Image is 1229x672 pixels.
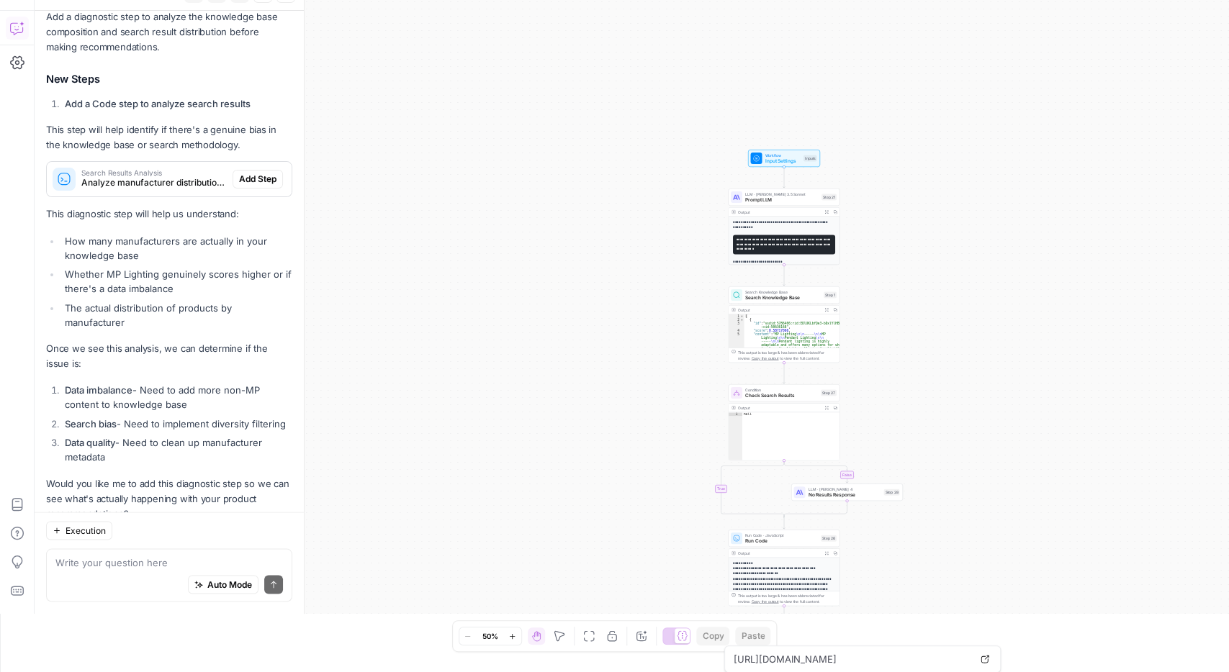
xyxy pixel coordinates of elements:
[738,593,837,604] div: This output is too large & has been abbreviated for review. to view the full content.
[233,170,283,189] button: Add Step
[61,234,292,263] li: How many manufacturers are actually in your knowledge base
[821,390,837,396] div: Step 27
[729,329,744,332] div: 4
[81,176,227,189] span: Analyze manufacturer distribution and search quality to identify potential bias
[739,318,744,322] span: Toggle code folding, rows 2 through 22
[745,392,818,399] span: Check Search Results
[729,412,742,416] div: 1
[61,383,292,412] li: - Need to add more non-MP content to knowledge base
[738,405,820,411] div: Output
[46,70,292,88] h3: New Steps
[803,155,817,162] div: Inputs
[783,167,785,188] g: Edge from start to step_21
[745,196,819,204] span: Prompt LLM
[824,292,837,299] div: Step 1
[808,486,881,492] span: LLM · [PERSON_NAME] 4
[702,630,724,643] span: Copy
[745,289,821,295] span: Search Knowledge Base
[66,525,106,537] span: Execution
[738,550,820,556] div: Output
[735,627,770,645] button: Paste
[729,314,744,318] div: 1
[46,341,292,371] p: Once we see this analysis, we can determine if the issue is:
[738,209,820,215] div: Output
[65,98,251,109] strong: Add a Code step to analyze search results
[738,350,837,361] div: This output is too large & has been abbreviated for review. to view the full content.
[783,363,785,383] g: Edge from step_1 to step_27
[46,206,292,222] p: This diagnostic step will help us understand:
[745,191,819,197] span: LLM · [PERSON_NAME] 3.5 Sonnet
[61,267,292,296] li: Whether MP Lighting genuinely scores higher or if there's a data imbalance
[751,356,778,360] span: Copy the output
[729,332,744,419] div: 5
[65,418,117,430] strong: Search bias
[821,535,837,542] div: Step 26
[207,578,252,591] span: Auto Mode
[765,153,801,158] span: Workflow
[808,491,881,499] span: No Results Response
[721,460,784,517] g: Edge from step_27 to step_27-conditional-end
[745,537,818,545] span: Run Code
[783,516,785,530] g: Edge from step_27-conditional-end to step_26
[784,460,848,483] g: Edge from step_27 to step_28
[61,417,292,431] li: - Need to implement diversity filtering
[482,630,498,642] span: 50%
[46,476,292,522] p: Would you like me to add this diagnostic step so we can see what's actually happening with your p...
[728,150,839,167] div: WorkflowInput SettingsInputs
[738,307,820,313] div: Output
[65,437,115,448] strong: Data quality
[728,384,839,460] div: ConditionCheck Search ResultsStep 27Outputnull
[739,314,744,318] span: Toggle code folding, rows 1 through 70
[46,122,292,153] p: This step will help identify if there's a genuine bias in the knowledge base or search methodology.
[745,294,821,301] span: Search Knowledge Base
[883,489,899,496] div: Step 28
[188,576,258,594] button: Auto Mode
[731,646,973,672] span: [URL][DOMAIN_NAME]
[751,599,778,604] span: Copy the output
[696,627,729,645] button: Copy
[46,9,292,55] p: Add a diagnostic step to analyze the knowledge base composition and search result distribution be...
[65,384,132,396] strong: Data imbalance
[745,532,818,538] span: Run Code · JavaScript
[729,318,744,322] div: 2
[791,483,903,501] div: LLM · [PERSON_NAME] 4No Results ResponseStep 28
[729,322,744,329] div: 3
[61,301,292,330] li: The actual distribution of products by manufacturer
[783,265,785,286] g: Edge from step_21 to step_1
[728,286,839,363] div: Search Knowledge BaseSearch Knowledge BaseStep 1Output[ { "id":"vsdid:5786406:rid:EDlUKLbfQe3-bDx...
[821,194,837,201] div: Step 21
[81,169,227,176] span: Search Results Analysis
[61,435,292,464] li: - Need to clean up manufacturer metadata
[745,387,818,393] span: Condition
[765,158,801,165] span: Input Settings
[741,630,765,643] span: Paste
[46,522,112,540] button: Execution
[239,173,276,186] span: Add Step
[784,501,847,517] g: Edge from step_28 to step_27-conditional-end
